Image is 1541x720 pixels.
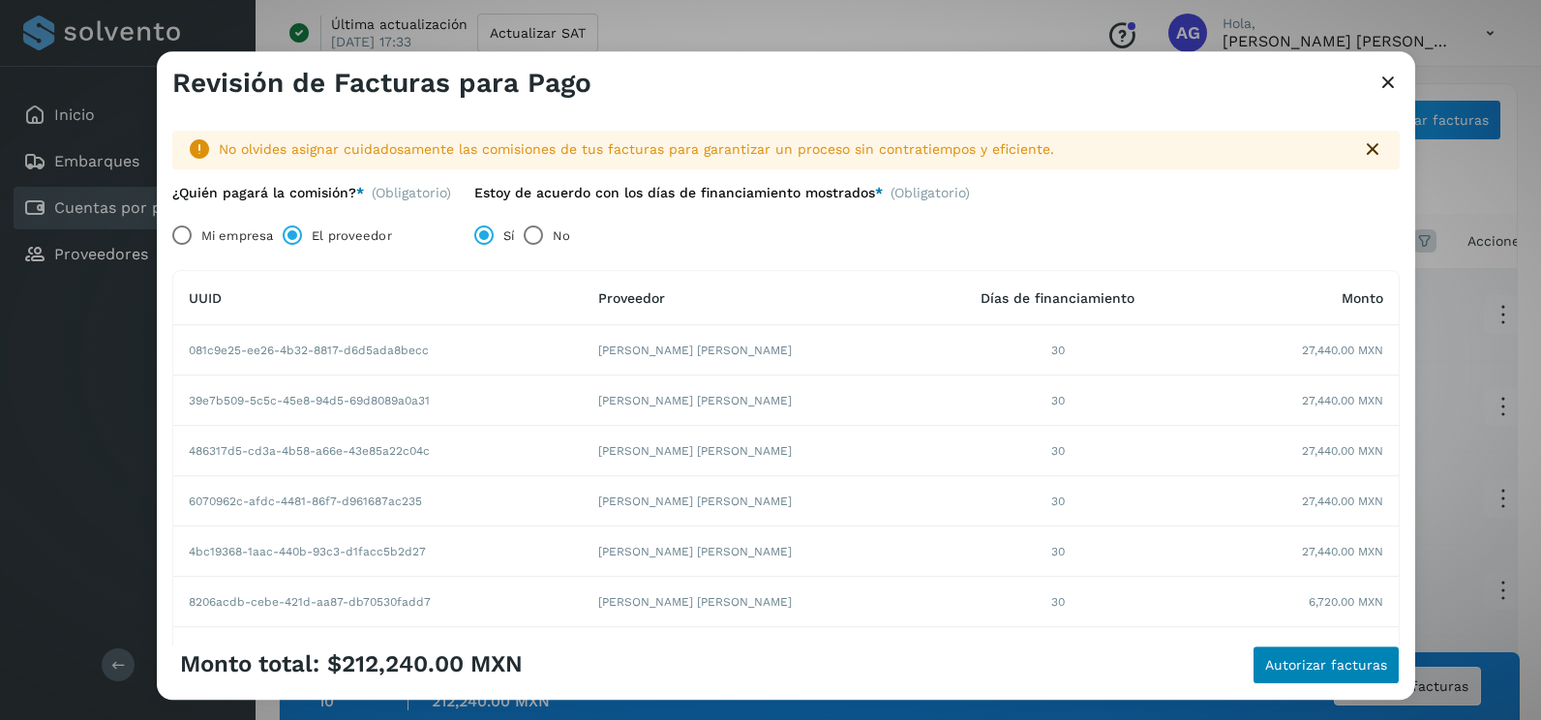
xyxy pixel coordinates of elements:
button: Autorizar facturas [1253,645,1400,684]
span: (Obligatorio) [372,185,451,201]
span: 6,720.00 MXN [1309,644,1383,661]
td: 30 [920,326,1196,376]
td: 30 [920,427,1196,477]
td: 30 [920,527,1196,578]
span: (Obligatorio) [891,185,970,209]
label: ¿Quién pagará la comisión? [172,185,364,201]
td: [PERSON_NAME] [PERSON_NAME] [583,427,919,477]
span: 27,440.00 MXN [1302,442,1383,460]
span: Monto [1342,290,1383,306]
label: El proveedor [312,217,391,255]
td: [PERSON_NAME] [PERSON_NAME] [583,578,919,628]
span: Proveedor [598,290,665,306]
div: No olvides asignar cuidadosamente las comisiones de tus facturas para garantizar un proceso sin c... [219,139,1345,160]
td: 4bc19368-1aac-440b-93c3-d1facc5b2d27 [173,527,583,578]
td: 30 [920,628,1196,678]
span: 27,440.00 MXN [1302,543,1383,560]
td: [PERSON_NAME] [PERSON_NAME] [583,326,919,376]
span: Días de financiamiento [981,290,1134,306]
span: 27,440.00 MXN [1302,342,1383,359]
label: No [553,217,570,255]
td: 8206acdb-cebe-421d-aa87-db70530fadd7 [173,578,583,628]
h3: Revisión de Facturas para Pago [172,67,591,100]
label: Estoy de acuerdo con los días de financiamiento mostrados [474,185,883,201]
td: [PERSON_NAME] [PERSON_NAME] [583,376,919,427]
td: 30 [920,477,1196,527]
span: 27,440.00 MXN [1302,493,1383,510]
label: Sí [503,217,514,255]
span: 27,440.00 MXN [1302,392,1383,409]
td: 30 [920,578,1196,628]
span: 6,720.00 MXN [1309,593,1383,611]
td: [PERSON_NAME] [PERSON_NAME] [583,477,919,527]
label: Mi empresa [201,217,273,255]
span: UUID [189,290,222,306]
td: 081c9e25-ee26-4b32-8817-d6d5ada8becc [173,326,583,376]
span: Monto total: [180,650,319,678]
td: 39e7b509-5c5c-45e8-94d5-69d8089a0a31 [173,376,583,427]
span: $212,240.00 MXN [327,650,523,678]
span: Autorizar facturas [1265,658,1387,672]
td: [PERSON_NAME] [PERSON_NAME] [583,527,919,578]
td: 486317d5-cd3a-4b58-a66e-43e85a22c04c [173,427,583,477]
td: [PERSON_NAME] [PERSON_NAME] [583,628,919,678]
td: 30 [920,376,1196,427]
td: 889a775d-f065-463e-8b37-cb66a0deab6b [173,628,583,678]
td: 6070962c-afdc-4481-86f7-d961687ac235 [173,477,583,527]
